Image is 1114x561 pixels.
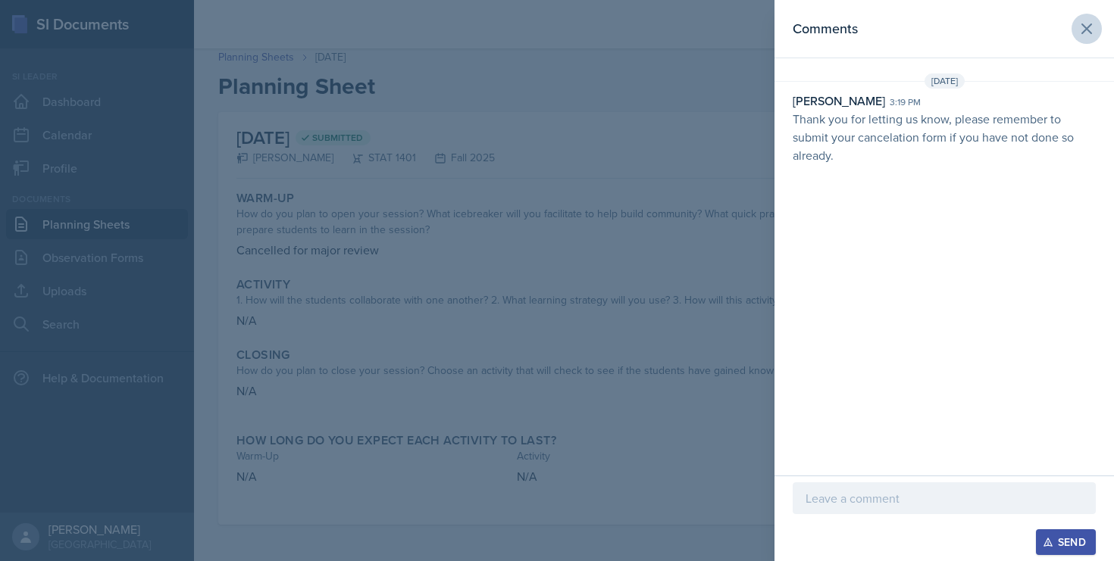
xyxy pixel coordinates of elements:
span: [DATE] [925,73,965,89]
div: [PERSON_NAME] [793,92,885,110]
p: Thank you for letting us know, please remember to submit your cancelation form if you have not do... [793,110,1096,164]
button: Send [1036,529,1096,555]
div: Send [1046,536,1086,548]
h2: Comments [793,18,858,39]
div: 3:19 pm [890,95,921,109]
